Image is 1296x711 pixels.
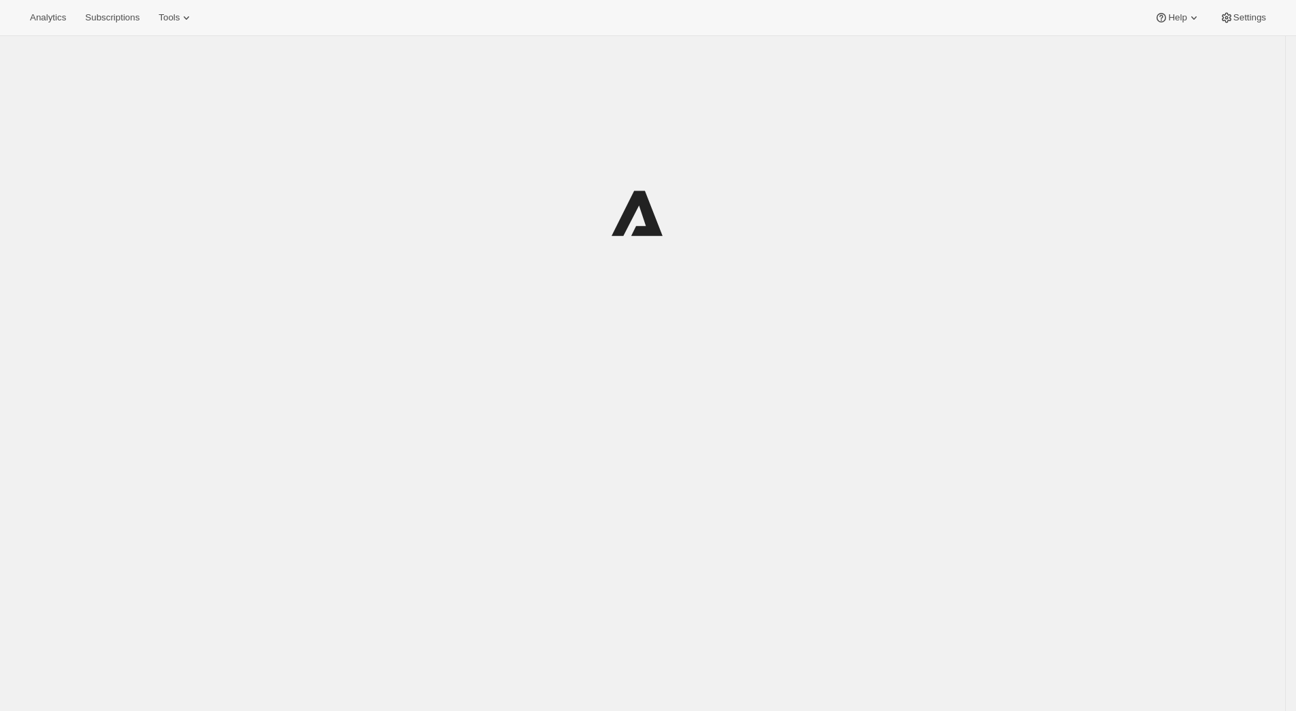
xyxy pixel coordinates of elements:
[1146,8,1208,27] button: Help
[1212,8,1274,27] button: Settings
[85,12,139,23] span: Subscriptions
[30,12,66,23] span: Analytics
[1168,12,1186,23] span: Help
[77,8,148,27] button: Subscriptions
[1233,12,1266,23] span: Settings
[150,8,201,27] button: Tools
[22,8,74,27] button: Analytics
[159,12,180,23] span: Tools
